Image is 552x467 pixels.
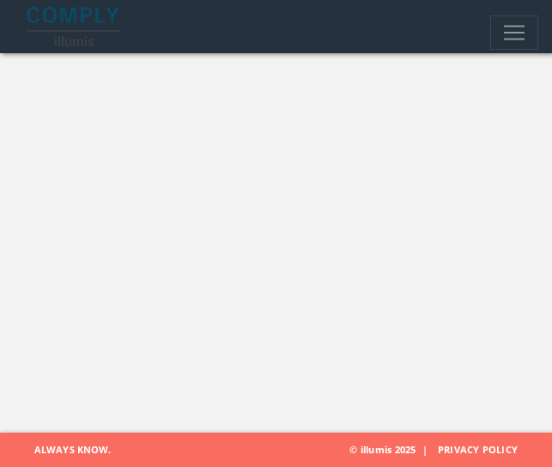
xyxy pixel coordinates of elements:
[349,433,539,467] span: © illumis 2025
[13,433,111,467] span: Always Know.
[416,443,434,456] span: |
[490,15,538,50] button: Toggle navigation
[27,7,123,46] img: illumis
[438,443,518,456] a: Privacy Policy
